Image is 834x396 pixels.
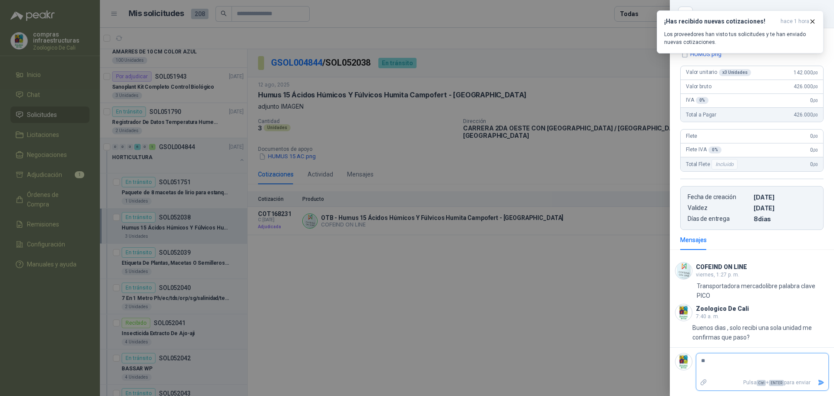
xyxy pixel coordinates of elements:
[781,18,809,25] span: hace 1 hora
[810,147,818,153] span: 0
[696,375,711,390] label: Adjuntar archivos
[664,30,816,46] p: Los proveedores han visto tus solicitudes y te han enviado nuevas cotizaciones.
[686,112,716,118] span: Total a Pagar
[794,83,818,90] span: 426.000
[708,146,721,153] div: 0 %
[680,9,691,19] button: Close
[688,204,750,212] p: Validez
[711,375,814,390] p: Pulsa + para enviar
[664,18,777,25] h3: ¡Has recibido nuevas cotizaciones!
[696,265,747,270] h3: COFEIND ON LINE
[813,98,818,103] span: ,00
[810,161,818,167] span: 0
[686,69,751,76] span: Valor unitario
[657,10,824,53] button: ¡Has recibido nuevas cotizaciones!hace 1 hora Los proveedores han visto tus solicitudes y te han ...
[813,148,818,153] span: ,00
[813,162,818,167] span: ,00
[810,97,818,103] span: 0
[696,306,749,311] h3: Zoologico De Cali
[754,204,816,212] p: [DATE]
[719,69,751,76] div: x 3 Unidades
[697,281,829,300] p: Transportadora mercadolibre palabra clave PICO
[813,84,818,89] span: ,00
[794,70,818,76] span: 142.000
[814,375,828,390] button: Enviar
[696,97,709,104] div: 0 %
[675,353,692,370] img: Company Logo
[754,215,816,223] p: 8 dias
[698,7,824,21] div: COT168231
[680,235,707,245] div: Mensajes
[675,263,692,279] img: Company Logo
[813,70,818,75] span: ,00
[675,304,692,321] img: Company Logo
[813,134,818,139] span: ,00
[686,159,739,170] span: Total Flete
[810,133,818,139] span: 0
[712,159,738,170] div: Incluido
[757,380,766,386] span: Ctrl
[696,313,719,319] span: 7:40 a. m.
[686,146,721,153] span: Flete IVA
[769,380,784,386] span: ENTER
[688,215,750,223] p: Días de entrega
[686,133,697,139] span: Flete
[686,83,711,90] span: Valor bruto
[696,272,739,278] span: viernes, 1:27 p. m.
[813,113,818,117] span: ,00
[686,97,708,104] span: IVA
[754,193,816,201] p: [DATE]
[688,193,750,201] p: Fecha de creación
[692,323,829,342] p: Buenos dias , solo recibi una sola unidad me confirmas que paso?
[794,112,818,118] span: 426.000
